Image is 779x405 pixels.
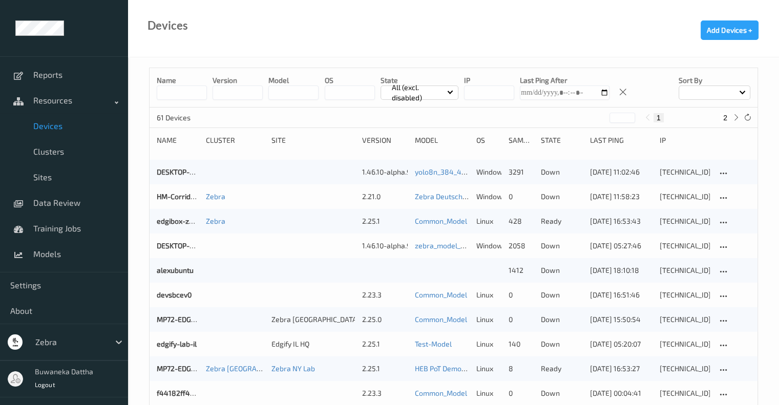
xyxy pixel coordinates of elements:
a: edgify-lab-il [157,339,197,348]
p: linux [476,216,501,226]
button: Add Devices + [701,20,759,40]
p: version [213,75,263,86]
div: [TECHNICAL_ID] [660,241,710,251]
a: zebra_model_ultra_detector3 [415,241,512,250]
p: State [381,75,458,86]
div: [DATE] 18:10:18 [590,265,652,275]
p: down [541,339,583,349]
div: 2.25.0 [362,314,408,325]
div: 1.46.10-alpha.9-zebra_cape_town [362,241,408,251]
a: yolo8n_384_4cls_uk_lab_v2 [415,167,506,176]
div: [DATE] 00:04:41 [590,388,652,398]
p: linux [476,388,501,398]
div: Name [157,135,199,145]
div: 1412 [509,265,534,275]
a: Common_Model [415,315,467,324]
p: down [541,290,583,300]
div: Devices [148,20,188,31]
div: [TECHNICAL_ID] [660,364,710,374]
p: down [541,388,583,398]
a: Test-Model [415,339,452,348]
div: [DATE] 15:50:54 [590,314,652,325]
a: Zebra NY Lab [271,364,315,373]
a: MP72-EDGE7762 [157,315,210,324]
p: down [541,314,583,325]
div: [DATE] 16:51:46 [590,290,652,300]
div: [TECHNICAL_ID] [660,167,710,177]
p: down [541,167,583,177]
a: Common_Model [415,290,467,299]
p: down [541,191,583,202]
div: [TECHNICAL_ID] [660,216,710,226]
a: alexubuntu [157,266,194,274]
div: Edgify IL HQ [271,339,355,349]
p: Last Ping After [520,75,609,86]
a: DESKTOP-BI8D2E0 [157,241,218,250]
div: [TECHNICAL_ID] [660,290,710,300]
div: 0 [509,290,534,300]
a: Zebra Deutsche Telekom Demo [DATE] (v2) [DATE] 15:18 Auto Save [415,192,629,201]
div: [DATE] 11:58:23 [590,191,652,202]
a: Zebra [GEOGRAPHIC_DATA] [206,364,294,373]
div: [DATE] 16:53:27 [590,364,652,374]
p: OS [325,75,375,86]
a: DESKTOP-S2MKSFO [157,167,221,176]
div: 8 [509,364,534,374]
p: All (excl. disabled) [388,82,447,103]
p: linux [476,314,501,325]
div: Site [271,135,355,145]
div: 2.23.3 [362,388,408,398]
button: 2 [720,113,730,122]
p: windows [476,241,501,251]
div: [DATE] 05:20:07 [590,339,652,349]
div: Cluster [206,135,264,145]
div: 2.25.1 [362,364,408,374]
div: [TECHNICAL_ID] [660,339,710,349]
a: f44182ff4081 [157,389,202,397]
p: linux [476,339,501,349]
a: Common_Model [415,217,467,225]
a: MP72-EDGE46bb [157,364,212,373]
div: [TECHNICAL_ID] [660,191,710,202]
p: down [541,241,583,251]
div: [TECHNICAL_ID] [660,314,710,325]
div: [DATE] 05:27:46 [590,241,652,251]
p: model [268,75,319,86]
a: devsbcev0 [157,290,192,299]
p: linux [476,364,501,374]
div: Last Ping [590,135,652,145]
p: 61 Devices [157,113,234,123]
p: ready [541,216,583,226]
p: ready [541,364,583,374]
div: [TECHNICAL_ID] [660,265,710,275]
p: linux [476,290,501,300]
div: OS [476,135,501,145]
div: 0 [509,314,534,325]
div: 2.21.0 [362,191,408,202]
button: 1 [654,113,664,122]
div: 140 [509,339,534,349]
div: 0 [509,388,534,398]
div: 2.23.3 [362,290,408,300]
div: State [541,135,583,145]
div: 2058 [509,241,534,251]
p: windows [476,167,501,177]
a: edgibox-zebra [157,217,204,225]
div: [DATE] 16:53:43 [590,216,652,226]
p: Name [157,75,207,86]
div: 1.46.10-alpha.9-zebra_cape_town [362,167,408,177]
div: Samples [509,135,534,145]
a: Common_Model [415,389,467,397]
div: 0 [509,191,534,202]
p: Sort by [679,75,750,86]
p: IP [464,75,514,86]
div: Zebra [GEOGRAPHIC_DATA] [271,314,355,325]
p: down [541,265,583,275]
div: Model [415,135,469,145]
a: Zebra [206,192,225,201]
div: 428 [509,216,534,226]
div: ip [660,135,710,145]
div: [DATE] 11:02:46 [590,167,652,177]
div: 2.25.1 [362,216,408,226]
a: Zebra [206,217,225,225]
